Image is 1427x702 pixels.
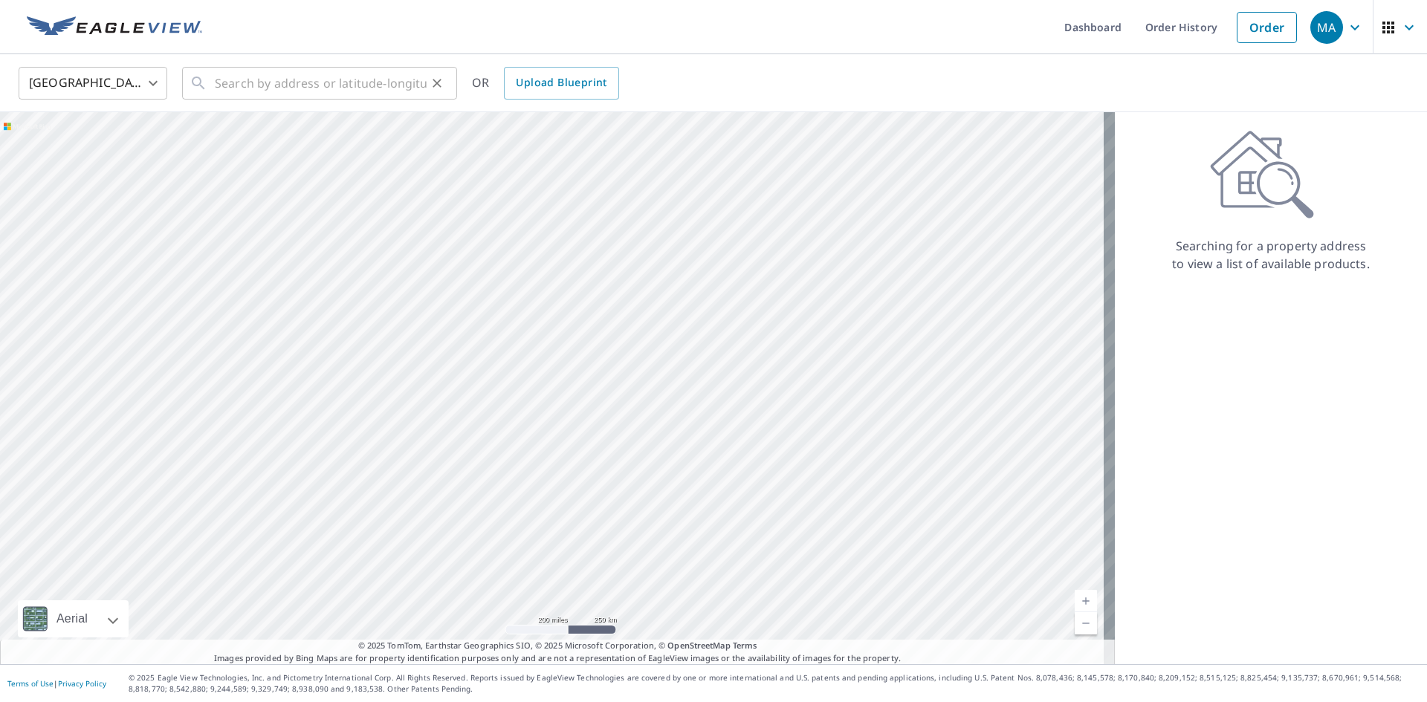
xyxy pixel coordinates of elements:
div: OR [472,67,619,100]
span: © 2025 TomTom, Earthstar Geographics SIO, © 2025 Microsoft Corporation, © [358,640,757,652]
div: [GEOGRAPHIC_DATA] [19,62,167,104]
a: Terms [733,640,757,651]
a: Upload Blueprint [504,67,618,100]
div: Aerial [18,600,129,637]
span: Upload Blueprint [516,74,606,92]
p: Searching for a property address to view a list of available products. [1171,237,1371,273]
a: Current Level 5, Zoom Out [1075,612,1097,634]
p: © 2025 Eagle View Technologies, Inc. and Pictometry International Corp. All Rights Reserved. Repo... [129,672,1420,695]
a: Current Level 5, Zoom In [1075,590,1097,612]
a: Terms of Use [7,678,54,689]
input: Search by address or latitude-longitude [215,62,427,104]
img: EV Logo [27,16,202,39]
button: Clear [427,73,447,94]
a: OpenStreetMap [667,640,730,651]
div: MA [1310,11,1343,44]
a: Order [1237,12,1297,43]
p: | [7,679,106,688]
a: Privacy Policy [58,678,106,689]
div: Aerial [52,600,92,637]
